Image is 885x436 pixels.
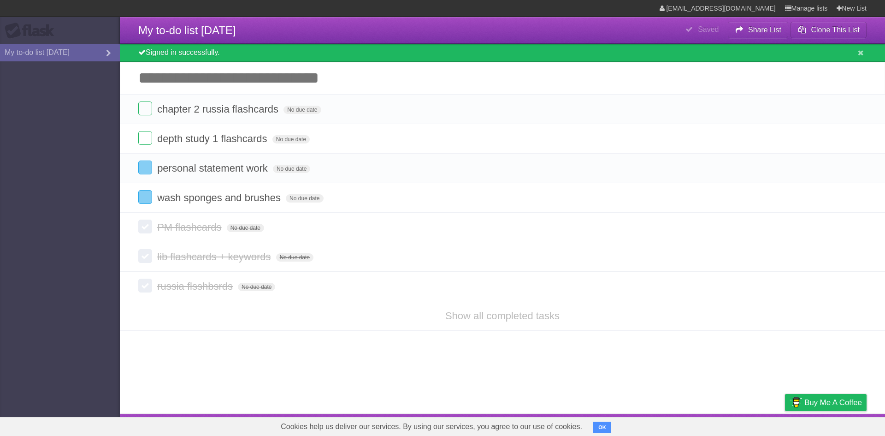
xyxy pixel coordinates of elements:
[272,135,310,143] span: No due date
[138,249,152,263] label: Done
[593,422,611,433] button: OK
[157,281,235,292] span: russia flsshbsrds
[157,251,273,263] span: lib flashcards + keywords
[804,394,862,411] span: Buy me a coffee
[742,416,762,434] a: Terms
[271,418,591,436] span: Cookies help us deliver our services. By using our services, you agree to our use of cookies.
[286,194,323,203] span: No due date
[693,416,730,434] a: Developers
[157,221,224,233] span: PM flashcards
[445,310,560,322] a: Show all completed tasks
[238,283,275,291] span: No due date
[138,220,152,233] label: Done
[120,44,885,62] div: Signed in successfully.
[138,131,152,145] label: Done
[791,22,867,38] button: Clone This List
[5,23,60,39] div: Flask
[157,103,281,115] span: chapter 2 russia flashcards
[138,24,236,36] span: My to-do list [DATE]
[808,416,867,434] a: Suggest a feature
[227,224,264,232] span: No due date
[157,133,269,144] span: depth study 1 flashcards
[138,102,152,115] label: Done
[748,26,781,34] b: Share List
[157,192,283,203] span: wash sponges and brushes
[728,22,789,38] button: Share List
[157,162,270,174] span: personal statement work
[811,26,860,34] b: Clone This List
[662,416,682,434] a: About
[138,279,152,293] label: Done
[283,106,321,114] span: No due date
[138,190,152,204] label: Done
[273,165,310,173] span: No due date
[773,416,797,434] a: Privacy
[138,161,152,174] label: Done
[276,253,313,262] span: No due date
[698,25,719,33] b: Saved
[790,394,802,410] img: Buy me a coffee
[785,394,867,411] a: Buy me a coffee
